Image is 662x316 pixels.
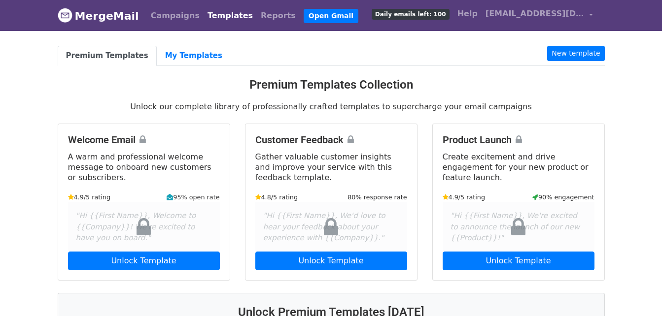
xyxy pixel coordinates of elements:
[255,152,407,183] p: Gather valuable customer insights and improve your service with this feedback template.
[304,9,358,23] a: Open Gmail
[157,46,231,66] a: My Templates
[453,4,482,24] a: Help
[147,6,204,26] a: Campaigns
[372,9,450,20] span: Daily emails left: 100
[68,134,220,146] h4: Welcome Email
[482,4,597,27] a: [EMAIL_ADDRESS][DOMAIN_NAME]
[547,46,604,61] a: New template
[68,202,220,252] div: "Hi {{First Name}}, Welcome to {{Company}}! We're excited to have you on board."
[58,8,72,23] img: MergeMail logo
[58,101,605,112] p: Unlock our complete library of professionally crafted templates to supercharge your email campaigns
[255,192,298,202] small: 4.8/5 rating
[58,5,139,26] a: MergeMail
[255,202,407,252] div: "Hi {{First Name}}, We'd love to hear your feedback about your experience with {{Company}}."
[255,252,407,270] a: Unlock Template
[443,152,594,183] p: Create excitement and drive engagement for your new product or feature launch.
[68,152,220,183] p: A warm and professional welcome message to onboard new customers or subscribers.
[204,6,257,26] a: Templates
[443,192,486,202] small: 4.9/5 rating
[68,252,220,270] a: Unlock Template
[368,4,453,24] a: Daily emails left: 100
[443,134,594,146] h4: Product Launch
[255,134,407,146] h4: Customer Feedback
[486,8,584,20] span: [EMAIL_ADDRESS][DOMAIN_NAME]
[167,192,219,202] small: 95% open rate
[532,192,594,202] small: 90% engagement
[348,192,407,202] small: 80% response rate
[58,78,605,92] h3: Premium Templates Collection
[68,192,111,202] small: 4.9/5 rating
[58,46,157,66] a: Premium Templates
[443,252,594,270] a: Unlock Template
[257,6,300,26] a: Reports
[443,202,594,252] div: "Hi {{First Name}}, We're excited to announce the launch of our new {{Product}}!"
